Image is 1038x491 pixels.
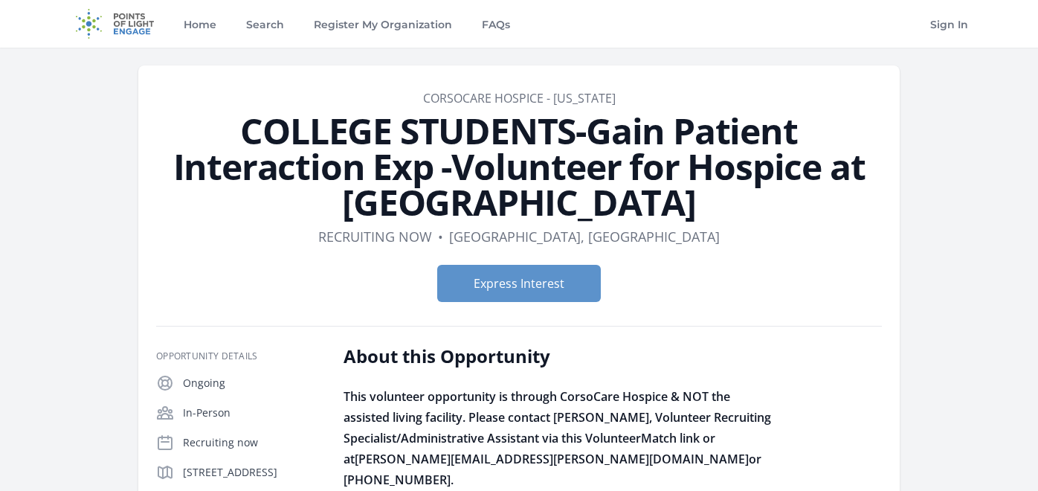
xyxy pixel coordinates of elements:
[156,113,882,220] h1: COLLEGE STUDENTS-Gain Patient Interaction Exp -Volunteer for Hospice at [GEOGRAPHIC_DATA]
[344,388,771,488] strong: This volunteer opportunity is through CorsoCare Hospice & NOT the assisted living facility. Pleas...
[449,226,720,247] dd: [GEOGRAPHIC_DATA], [GEOGRAPHIC_DATA]
[183,405,320,420] p: In-Person
[183,435,320,450] p: Recruiting now
[437,265,601,302] button: Express Interest
[438,226,443,247] div: •
[423,90,616,106] a: CorsoCare Hospice - [US_STATE]
[318,226,432,247] dd: Recruiting now
[183,376,320,391] p: Ongoing
[344,344,778,368] h2: About this Opportunity
[156,350,320,362] h3: Opportunity Details
[183,465,320,480] p: [STREET_ADDRESS]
